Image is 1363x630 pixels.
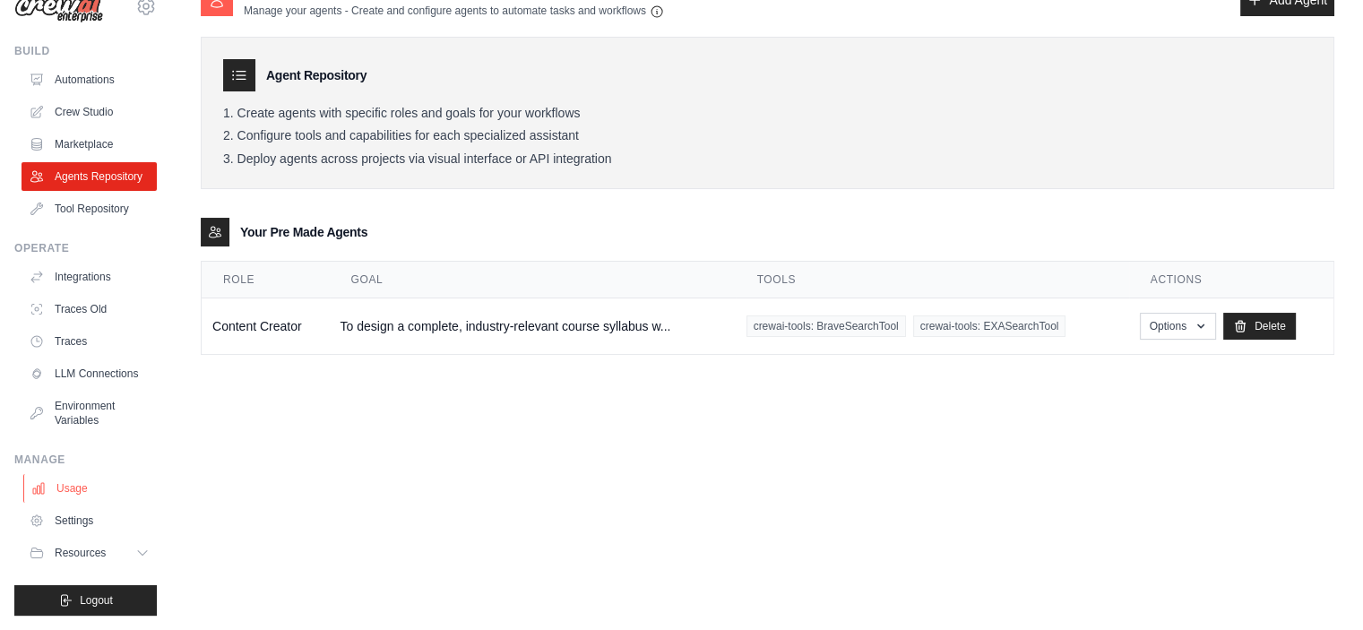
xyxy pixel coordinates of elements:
[22,359,157,388] a: LLM Connections
[22,162,157,191] a: Agents Repository
[22,506,157,535] a: Settings
[22,65,157,94] a: Automations
[80,593,113,608] span: Logout
[266,66,367,84] h3: Agent Repository
[223,106,1312,122] li: Create agents with specific roles and goals for your workflows
[202,262,330,298] th: Role
[14,453,157,467] div: Manage
[240,223,367,241] h3: Your Pre Made Agents
[22,327,157,356] a: Traces
[14,44,157,58] div: Build
[22,539,157,567] button: Resources
[22,295,157,324] a: Traces Old
[244,4,664,19] p: Manage your agents - Create and configure agents to automate tasks and workflows
[202,298,330,355] td: Content Creator
[22,263,157,291] a: Integrations
[746,315,906,337] span: crewai-tools: BraveSearchTool
[330,298,736,355] td: To design a complete, industry-relevant course syllabus w...
[22,98,157,126] a: Crew Studio
[22,194,157,223] a: Tool Repository
[23,474,159,503] a: Usage
[1129,262,1333,298] th: Actions
[736,262,1129,298] th: Tools
[22,392,157,435] a: Environment Variables
[14,241,157,255] div: Operate
[1140,313,1216,340] button: Options
[14,585,157,616] button: Logout
[1223,313,1296,340] a: Delete
[55,546,106,560] span: Resources
[22,130,157,159] a: Marketplace
[223,151,1312,168] li: Deploy agents across projects via visual interface or API integration
[913,315,1066,337] span: crewai-tools: EXASearchTool
[330,262,736,298] th: Goal
[223,128,1312,144] li: Configure tools and capabilities for each specialized assistant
